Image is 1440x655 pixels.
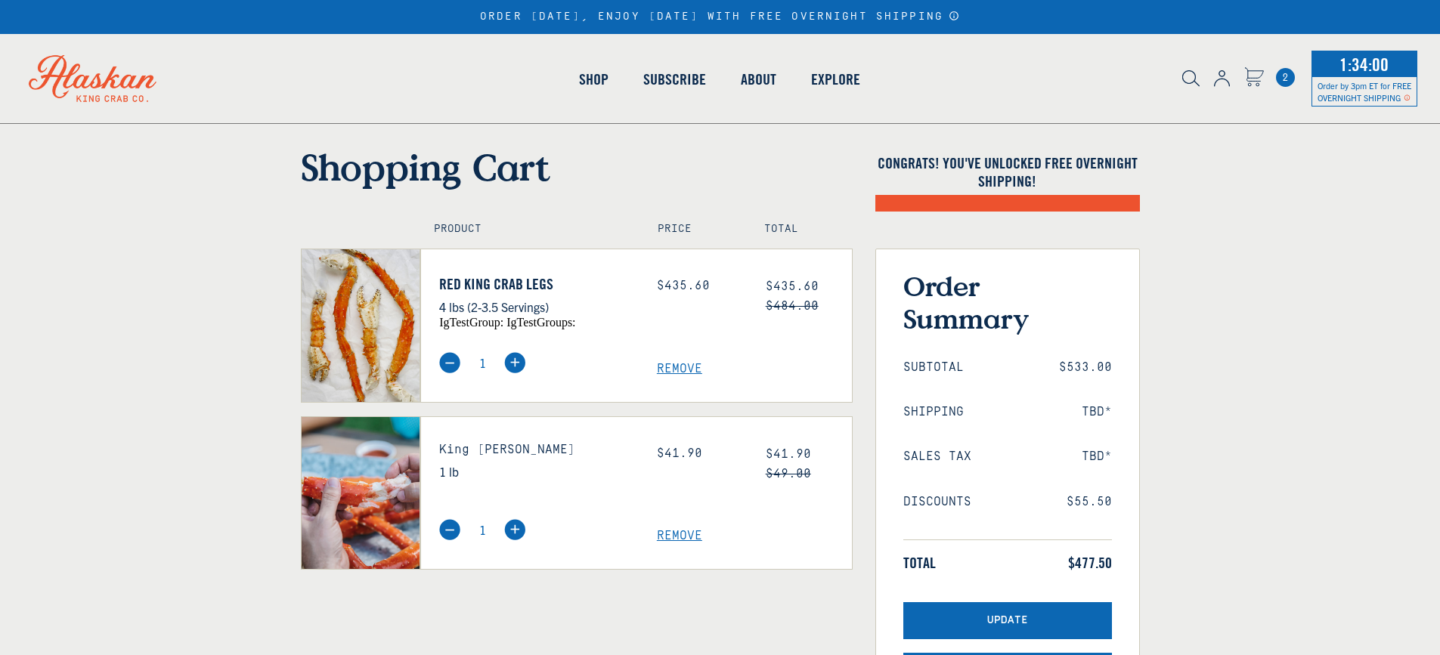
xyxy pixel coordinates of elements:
a: Subscribe [626,36,723,122]
a: About [723,36,794,122]
h3: Order Summary [903,270,1112,335]
span: igTestGroup: [439,316,503,329]
img: Alaskan King Crab Co. logo [8,34,178,123]
img: plus [504,519,525,540]
a: Remove [657,529,852,543]
s: $484.00 [766,299,819,313]
span: Sales Tax [903,450,971,464]
a: Red King Crab Legs [439,275,634,293]
s: $49.00 [766,467,811,480]
a: Cart [1276,68,1295,87]
span: Update [987,614,1028,627]
h4: Price [658,223,732,236]
h4: Congrats! You've unlocked FREE OVERNIGHT SHIPPING! [875,154,1140,190]
span: Shipping [903,405,964,419]
span: Total [903,554,936,572]
img: King Crab Knuckles - 1 lb [302,417,420,569]
span: $41.90 [766,447,811,461]
div: ORDER [DATE], ENJOY [DATE] WITH FREE OVERNIGHT SHIPPING [480,11,960,23]
div: $435.60 [657,279,743,293]
h3: King [PERSON_NAME] [439,443,634,457]
img: search [1182,70,1200,87]
p: 1 lb [439,462,634,481]
img: minus [439,352,460,373]
span: igTestGroups: [506,316,575,329]
img: Red King Crab Legs - 4 lbs (2-3.5 Servings) [302,249,420,402]
span: 1:34:00 [1336,49,1392,79]
img: plus [504,352,525,373]
span: $55.50 [1067,495,1112,509]
img: minus [439,519,460,540]
a: Shop [562,36,626,122]
button: Update [903,602,1112,639]
span: Subtotal [903,360,964,375]
div: $41.90 [657,446,743,461]
h4: Product [434,223,625,236]
span: $533.00 [1059,360,1112,375]
span: Discounts [903,495,971,509]
h4: Total [764,223,838,236]
span: $435.60 [766,280,819,293]
span: $477.50 [1068,554,1112,572]
img: account [1214,70,1230,87]
a: Announcement Bar Modal [949,11,960,21]
a: Explore [794,36,878,122]
a: Remove [657,362,852,376]
p: 4 lbs (2-3.5 Servings) [439,297,634,317]
span: Shipping Notice Icon [1404,92,1411,103]
h1: Shopping Cart [301,145,853,189]
a: Cart [1244,67,1264,89]
span: 2 [1276,68,1295,87]
span: Order by 3pm ET for FREE OVERNIGHT SHIPPING [1318,80,1411,103]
